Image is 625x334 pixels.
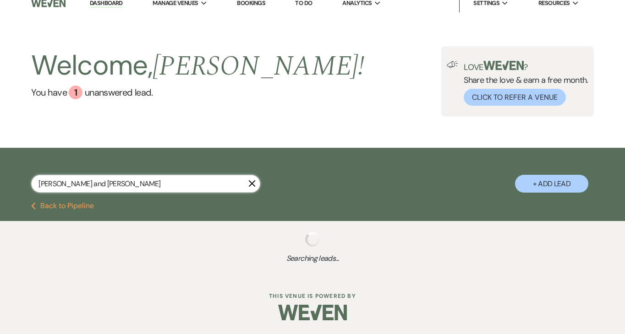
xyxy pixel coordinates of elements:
[458,61,588,106] div: Share the love & earn a free month.
[69,86,82,99] div: 1
[31,202,94,210] button: Back to Pipeline
[31,175,260,193] input: Search by name, event date, email address or phone number
[515,175,588,193] button: + Add Lead
[483,61,524,70] img: weven-logo-green.svg
[464,61,588,71] p: Love ?
[305,232,320,247] img: loading spinner
[464,89,566,106] button: Click to Refer a Venue
[153,45,364,87] span: [PERSON_NAME] !
[447,61,458,68] img: loud-speaker-illustration.svg
[278,296,347,329] img: Weven Logo
[31,86,364,99] a: You have 1 unanswered lead.
[31,46,364,86] h2: Welcome,
[31,253,594,264] span: Searching leads...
